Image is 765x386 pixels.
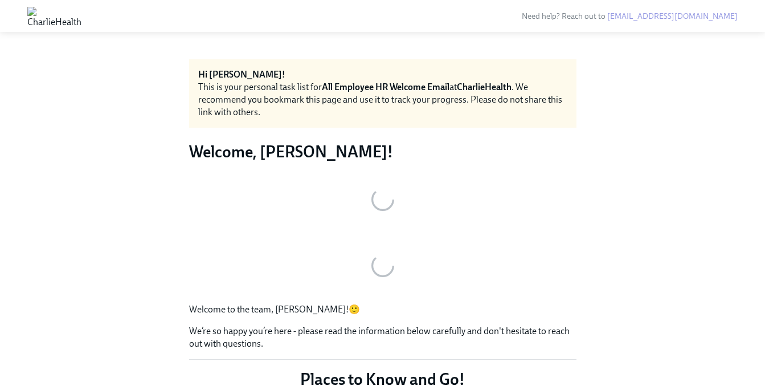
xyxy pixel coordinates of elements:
a: [EMAIL_ADDRESS][DOMAIN_NAME] [607,11,738,21]
strong: Hi [PERSON_NAME]! [198,69,285,80]
button: Zoom image [189,171,576,228]
p: We’re so happy you’re here - please read the information below carefully and don't hesitate to re... [189,325,576,350]
h3: Welcome, [PERSON_NAME]! [189,141,576,162]
strong: CharlieHealth [457,82,512,92]
strong: All Employee HR Welcome Email [322,82,449,92]
img: CharlieHealth [27,7,81,25]
p: Welcome to the team, [PERSON_NAME]!🙂 [189,303,576,316]
div: This is your personal task list for at . We recommend you bookmark this page and use it to track ... [198,81,567,119]
button: Zoom image [189,237,576,294]
span: Need help? Reach out to [522,11,738,21]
